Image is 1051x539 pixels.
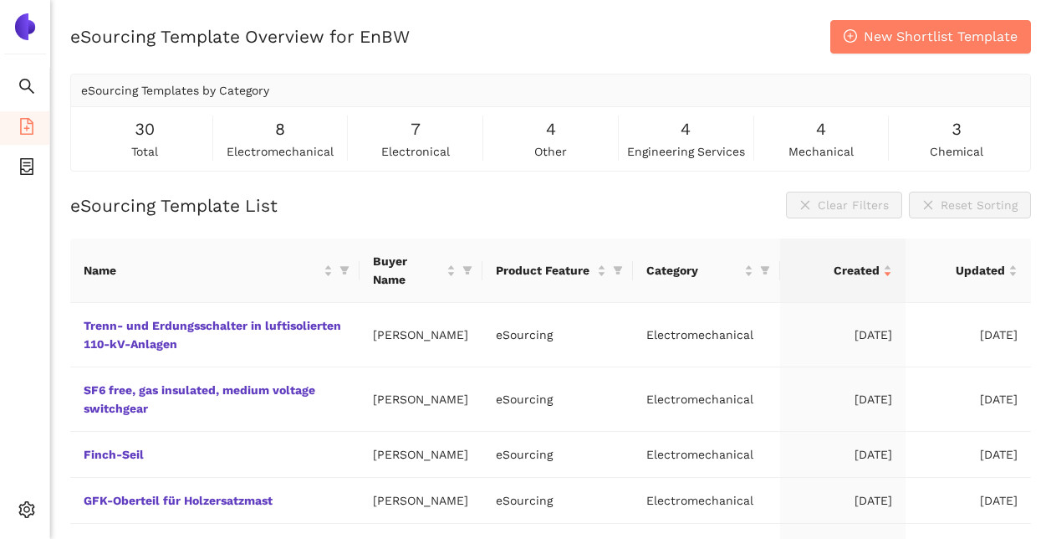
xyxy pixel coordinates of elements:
span: filter [336,258,353,283]
span: Name [84,261,320,280]
td: [PERSON_NAME] [360,303,482,367]
td: [DATE] [780,432,906,478]
span: setting [18,495,35,529]
span: 30 [135,116,155,142]
td: Electromechanical [633,432,780,478]
td: [PERSON_NAME] [360,367,482,432]
span: filter [339,265,349,275]
td: [DATE] [780,303,906,367]
td: [PERSON_NAME] [360,432,482,478]
td: [DATE] [906,303,1031,367]
span: other [534,142,567,161]
span: filter [610,258,626,283]
td: Electromechanical [633,367,780,432]
span: 7 [411,116,421,142]
td: eSourcing [482,432,633,478]
td: Electromechanical [633,478,780,524]
span: mechanical [788,142,854,161]
span: Updated [919,261,1005,280]
span: chemical [930,142,983,161]
span: New Shortlist Template [864,26,1018,47]
td: [PERSON_NAME] [360,478,482,524]
th: this column's title is Updated,this column is sortable [906,239,1031,303]
h2: eSourcing Template List [70,193,278,218]
td: [DATE] [780,478,906,524]
span: 4 [681,116,691,142]
span: filter [757,258,773,283]
span: filter [462,265,472,275]
button: plus-circleNew Shortlist Template [830,20,1031,54]
th: this column's title is Category,this column is sortable [633,239,780,303]
span: filter [613,265,623,275]
th: this column's title is Product Feature,this column is sortable [482,239,633,303]
span: electronical [381,142,450,161]
span: plus-circle [844,29,857,45]
span: Product Feature [496,261,594,280]
span: engineering services [627,142,745,161]
span: Created [793,261,880,280]
span: Category [646,261,741,280]
img: Logo [12,13,38,40]
span: Buyer Name [373,252,443,289]
h2: eSourcing Template Overview for EnBW [70,24,410,49]
td: [DATE] [906,367,1031,432]
td: eSourcing [482,303,633,367]
th: this column's title is Name,this column is sortable [70,239,360,303]
td: [DATE] [906,478,1031,524]
span: 4 [816,116,826,142]
button: closeReset Sorting [909,192,1031,218]
span: filter [760,265,770,275]
td: [DATE] [906,432,1031,478]
td: eSourcing [482,478,633,524]
td: [DATE] [780,367,906,432]
button: closeClear Filters [786,192,902,218]
span: 3 [952,116,962,142]
td: Electromechanical [633,303,780,367]
span: container [18,152,35,186]
span: search [18,72,35,105]
span: 4 [546,116,556,142]
span: filter [459,249,476,292]
th: this column's title is Buyer Name,this column is sortable [360,239,482,303]
span: total [131,142,158,161]
td: eSourcing [482,367,633,432]
span: file-add [18,112,35,146]
span: electromechanical [227,142,334,161]
span: 8 [275,116,285,142]
span: eSourcing Templates by Category [81,84,269,97]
